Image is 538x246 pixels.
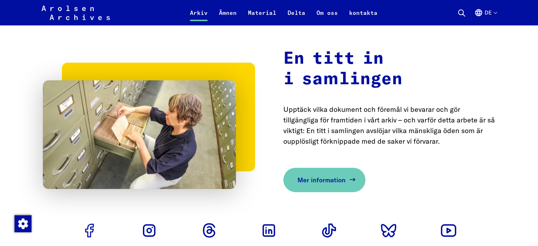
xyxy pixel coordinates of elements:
font: Delta [288,9,305,16]
a: Till Instagram-profilen [138,219,161,242]
a: Delta [282,8,311,25]
a: Till trådens profil [198,219,220,242]
a: Arkiv [184,8,213,25]
nav: Primär [184,4,383,21]
img: Ändra samtycke [15,215,31,232]
font: Mer information [297,176,346,184]
font: En titt in i samlingen [283,50,403,88]
a: Till Facebook-profilen [78,219,101,242]
font: kontakta [349,9,377,16]
a: kontakta [343,8,383,25]
a: Mer information [283,168,365,192]
font: Ämnen [219,9,237,16]
a: Om oss [311,8,343,25]
font: Arkiv [190,9,208,16]
a: Till Bluesky-profilen [377,219,400,242]
font: de [484,9,491,16]
a: Ämnen [213,8,242,25]
font: Material [248,9,276,16]
a: Till YouTube-profilen [437,219,460,242]
a: Till Tiktok-profilen [318,219,340,242]
a: Till LinkedIn-profilen [258,219,280,242]
button: Tyska, språkval [474,8,497,25]
font: Upptäck vilka dokument och föremål vi bevarar och gör tillgängliga för framtiden i vårt arkiv – o... [283,105,495,145]
a: Material [242,8,282,25]
font: Om oss [317,9,338,16]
